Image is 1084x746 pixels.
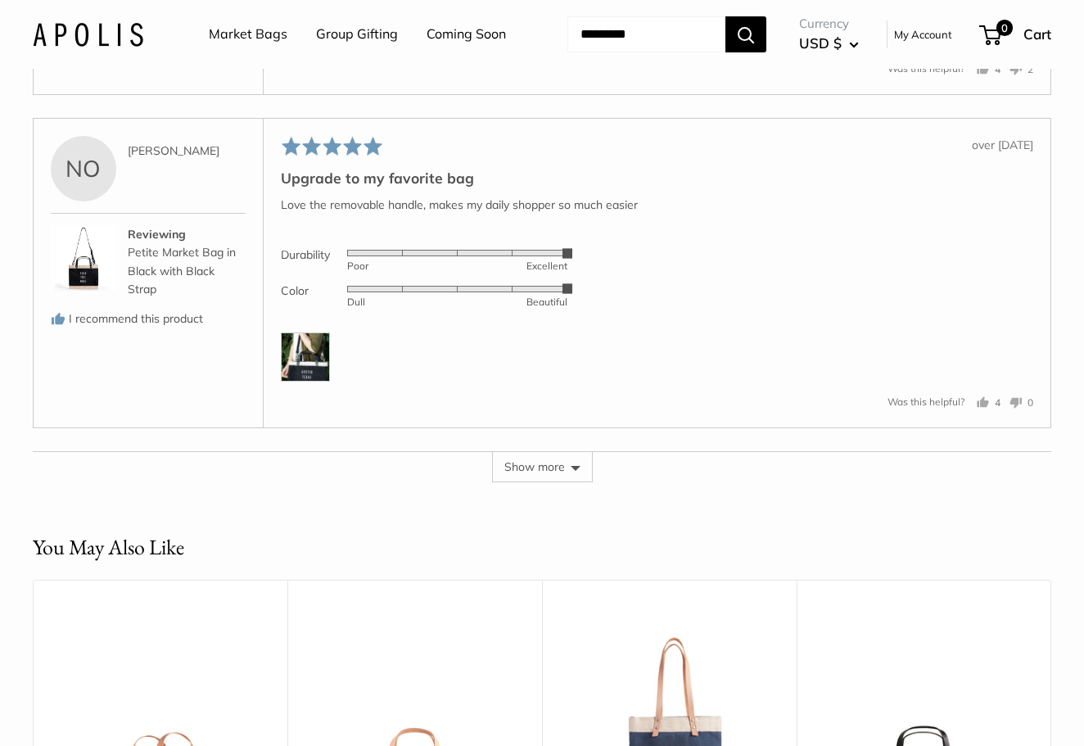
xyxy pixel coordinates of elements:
img: Open Image by Noelle O. in a modal [281,332,330,382]
iframe: Sign Up via Text for Offers [13,684,175,733]
span: [PERSON_NAME] [128,143,219,158]
th: Color [281,274,347,310]
div: Beautiful [458,297,568,307]
a: Coming Soon [427,22,506,47]
a: Market Bags [209,22,287,47]
p: Love the removable handle, makes my daily shopper so much easier [281,195,1033,215]
span: Was this helpful? [888,63,964,75]
div: Dull [347,297,458,307]
h2: Upgrade to my favorite bag [281,168,1033,188]
span: Cart [1023,25,1051,43]
div: Excellent [458,261,568,271]
button: Search [725,16,766,52]
div: Petite Market Bag in Black with Black Strap [128,243,246,298]
button: No [1003,395,1033,410]
img: Apolis [33,22,143,46]
div: Poor [347,261,458,271]
button: Yes [977,61,1000,77]
span: Was this helpful? [888,396,964,409]
input: Search... [567,16,725,52]
span: over [DATE] [972,138,1033,152]
a: 0 Cart [981,21,1051,47]
span: Currency [799,12,859,35]
h2: You May Also Like [33,531,184,563]
img: Petite Market Bag in Black with Black Strap [51,225,116,291]
span: 0 [996,20,1013,36]
button: Show more [492,451,593,482]
a: Group Gifting [316,22,398,47]
button: USD $ [799,30,859,57]
table: Product attributes ratings [281,238,567,310]
div: I recommend this product [51,310,246,328]
div: NO [51,136,116,201]
div: Reviewing [128,225,246,243]
a: My Account [894,25,952,44]
button: No [1003,61,1033,77]
th: Durability [281,238,347,274]
button: Yes [977,395,1000,410]
span: USD $ [799,34,842,52]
